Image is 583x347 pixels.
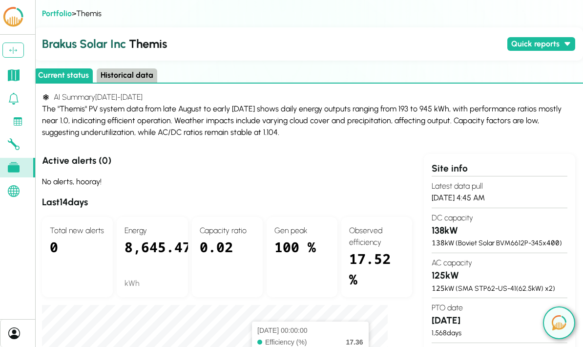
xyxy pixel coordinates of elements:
h3: 138 kW [432,224,567,238]
div: 0 [50,237,105,289]
h4: PTO date [432,302,567,314]
section: [DATE] 4:45 AM [432,176,567,208]
h4: Latest data pull [432,180,567,192]
div: The "Themis" PV system data from late August to early [DATE] shows daily energy outputs ranging f... [42,103,575,138]
h4: Energy [125,225,180,237]
span: 2 [549,284,553,293]
h3: 125 kW [432,269,567,283]
div: 1,568 days [432,328,567,339]
h4: DC capacity [432,212,567,224]
h2: Themis [42,35,503,53]
div: 100 % [274,237,330,289]
h4: Observed efficiency [349,225,404,248]
button: Historical data [97,68,157,83]
div: kW ( SMA STP62-US-41 ( 62.5 kW) x ) [432,283,567,294]
h4: AC capacity [432,257,567,269]
div: 0.02 [200,237,255,289]
div: kW ( Boviet Solar BVM6612P-345 x ) [432,238,567,249]
h4: Total new alerts [50,225,105,237]
div: > Themis [42,8,575,20]
h3: [DATE] [432,314,567,328]
div: Site info [432,162,567,176]
button: Quick reports [507,37,575,51]
img: open chat [552,315,566,330]
span: Brakus Solar Inc [42,37,126,51]
button: Current status [34,68,93,83]
span: 138 [432,238,445,247]
div: Select page state [34,68,583,84]
div: 17.52 % [349,248,404,289]
img: LCOE.ai [1,6,25,28]
div: 8,645.47 [125,237,180,278]
h3: Last 14 days [42,195,412,210]
h4: Gen peak [274,225,330,237]
span: 400 [546,238,560,247]
h3: Active alerts ( 0 ) [42,154,412,168]
div: kWh [125,278,180,289]
span: 125 [432,283,445,293]
div: No alerts, hooray! [42,176,412,188]
h4: AI Summary [DATE] - [DATE] [42,91,575,103]
h4: Capacity ratio [200,225,255,237]
a: Portfolio [42,9,72,18]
